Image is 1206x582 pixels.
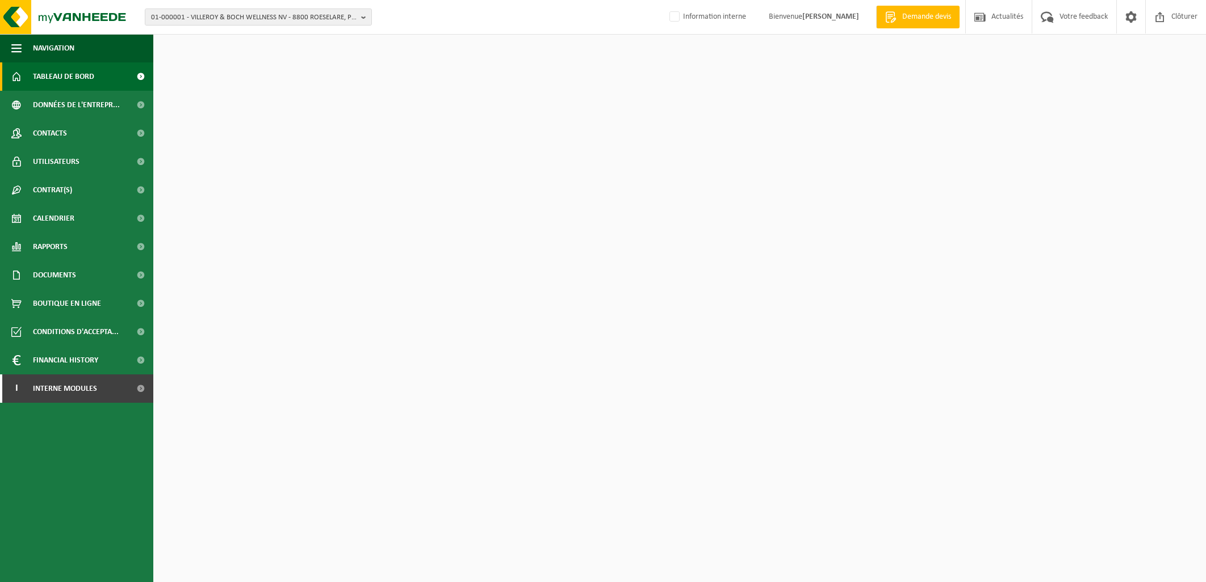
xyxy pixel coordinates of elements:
strong: [PERSON_NAME] [802,12,859,21]
span: Calendrier [33,204,74,233]
span: Contacts [33,119,67,147]
span: I [11,374,22,403]
span: Demande devis [899,11,954,23]
span: Boutique en ligne [33,289,101,318]
a: Demande devis [876,6,960,28]
span: Financial History [33,346,98,374]
span: Interne modules [33,374,97,403]
span: Navigation [33,34,74,62]
span: Documents [33,261,76,289]
span: Tableau de bord [33,62,94,91]
span: 01-000001 - VILLEROY & BOCH WELLNESS NV - 8800 ROESELARE, POPULIERSTRAAT 1 [151,9,357,26]
label: Information interne [667,9,746,26]
span: Conditions d'accepta... [33,318,119,346]
span: Contrat(s) [33,176,72,204]
span: Données de l'entrepr... [33,91,120,119]
span: Rapports [33,233,68,261]
span: Utilisateurs [33,147,79,176]
button: 01-000001 - VILLEROY & BOCH WELLNESS NV - 8800 ROESELARE, POPULIERSTRAAT 1 [145,9,372,26]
